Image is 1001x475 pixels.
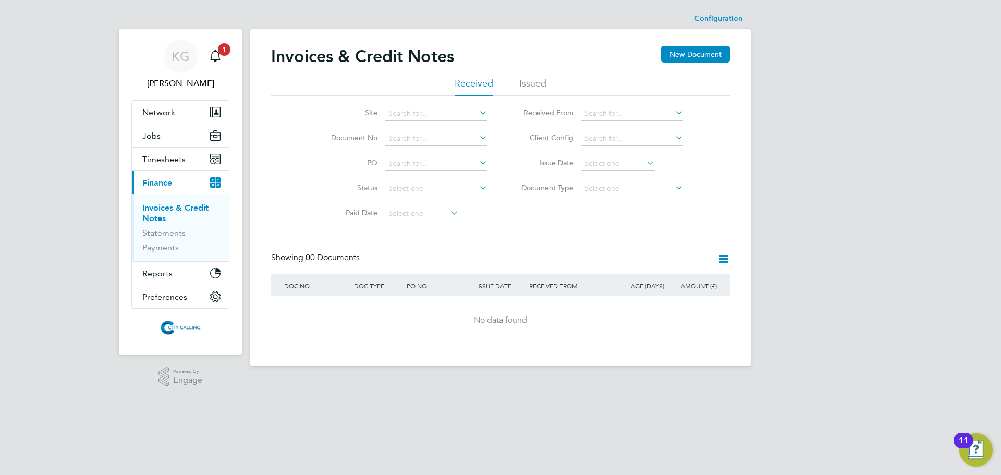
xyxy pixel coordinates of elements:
[694,8,742,29] li: Configuration
[142,154,186,164] span: Timesheets
[218,43,230,56] span: 1
[959,441,968,454] div: 11
[132,171,229,194] button: Finance
[173,376,202,385] span: Engage
[527,274,614,298] div: RECEIVED FROM
[614,274,667,298] div: AGE (DAYS)
[132,285,229,308] button: Preferences
[131,40,229,90] a: KG[PERSON_NAME]
[581,106,683,121] input: Search for...
[514,183,573,192] label: Document Type
[131,319,229,336] a: Go to home page
[514,133,573,142] label: Client Config
[514,158,573,167] label: Issue Date
[514,108,573,117] label: Received From
[271,252,362,263] div: Showing
[581,181,683,196] input: Select one
[661,46,730,63] button: New Document
[158,319,203,336] img: citycalling-logo-retina.png
[142,203,209,223] a: Invoices & Credit Notes
[282,315,719,326] div: No data found
[142,292,187,302] span: Preferences
[318,133,377,142] label: Document No
[318,108,377,117] label: Site
[132,262,229,285] button: Reports
[142,228,186,238] a: Statements
[142,131,161,141] span: Jobs
[271,46,454,67] h2: Invoices & Credit Notes
[205,40,226,73] a: 1
[306,252,360,263] span: 00 Documents
[158,367,203,387] a: Powered byEngage
[132,194,229,261] div: Finance
[519,77,546,96] li: Issued
[142,269,173,278] span: Reports
[132,124,229,147] button: Jobs
[581,131,683,146] input: Search for...
[351,274,404,298] div: DOC TYPE
[142,242,179,252] a: Payments
[282,274,351,298] div: DOC NO
[318,158,377,167] label: PO
[404,274,474,298] div: PO NO
[142,178,172,188] span: Finance
[581,156,655,171] input: Select one
[119,29,242,355] nav: Main navigation
[142,107,175,117] span: Network
[959,433,993,467] button: Open Resource Center, 11 new notifications
[131,77,229,90] span: Khalillah German
[172,50,190,63] span: KG
[132,101,229,124] button: Network
[132,148,229,170] button: Timesheets
[318,183,377,192] label: Status
[318,208,377,217] label: Paid Date
[385,131,487,146] input: Search for...
[385,181,487,196] input: Select one
[385,206,459,221] input: Select one
[385,106,487,121] input: Search for...
[455,77,493,96] li: Received
[385,156,487,171] input: Search for...
[667,274,719,298] div: AMOUNT (£)
[173,367,202,376] span: Powered by
[474,274,527,298] div: ISSUE DATE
